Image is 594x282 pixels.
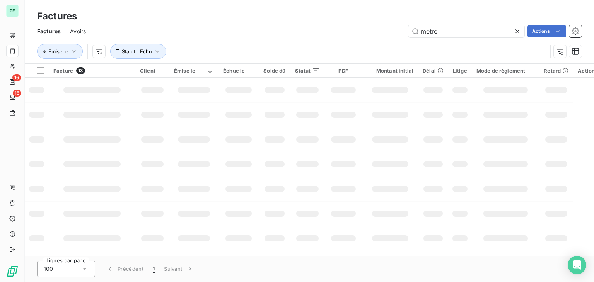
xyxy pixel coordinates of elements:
[148,261,159,277] button: 1
[329,68,357,74] div: PDF
[6,91,18,104] a: 15
[13,90,21,97] span: 15
[367,68,413,74] div: Montant initial
[263,68,285,74] div: Solde dû
[544,68,568,74] div: Retard
[6,265,19,277] img: Logo LeanPay
[70,27,86,35] span: Avoirs
[44,265,53,273] span: 100
[6,5,19,17] div: PE
[53,68,73,74] span: Facture
[37,27,61,35] span: Factures
[568,256,586,274] div: Open Intercom Messenger
[295,68,320,74] div: Statut
[110,44,166,59] button: Statut : Échu
[48,48,68,54] span: Émise le
[37,9,77,23] h3: Factures
[408,25,524,37] input: Rechercher
[76,67,85,74] span: 13
[37,44,83,59] button: Émise le
[423,68,444,74] div: Délai
[12,74,21,81] span: 16
[223,68,254,74] div: Échue le
[159,261,198,277] button: Suivant
[476,68,535,74] div: Mode de règlement
[527,25,566,37] button: Actions
[140,68,165,74] div: Client
[174,68,214,74] div: Émise le
[153,265,155,273] span: 1
[101,261,148,277] button: Précédent
[6,76,18,88] a: 16
[122,48,152,54] span: Statut : Échu
[453,68,467,74] div: Litige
